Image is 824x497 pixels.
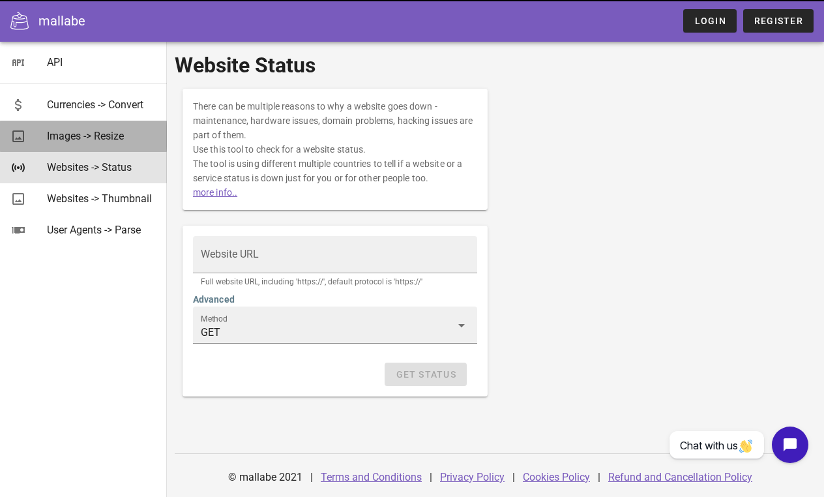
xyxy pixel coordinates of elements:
div: | [512,462,515,493]
a: Login [683,9,736,33]
a: Terms and Conditions [321,471,422,483]
span: Register [754,16,803,26]
div: Websites -> Status [47,161,156,173]
div: User Agents -> Parse [47,224,156,236]
div: | [310,462,313,493]
h1: Website Status [175,50,816,81]
label: Method [201,314,228,324]
div: | [430,462,432,493]
div: Full website URL, including 'https://', default protocol is 'https://' [201,278,469,286]
a: Refund and Cancellation Policy [608,471,752,483]
a: Privacy Policy [440,471,505,483]
div: API [47,56,156,68]
a: more info.. [193,187,237,198]
a: Cookies Policy [523,471,590,483]
h4: Advanced [193,292,477,307]
div: mallabe [38,11,85,31]
div: | [598,462,600,493]
div: © mallabe 2021 [220,462,310,493]
div: Currencies -> Convert [47,98,156,111]
span: Login [694,16,726,26]
div: Websites -> Thumbnail [47,192,156,205]
div: Images -> Resize [47,130,156,142]
div: There can be multiple reasons to why a website goes down - maintenance, hardware issues, domain p... [183,89,488,210]
a: Register [743,9,814,33]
